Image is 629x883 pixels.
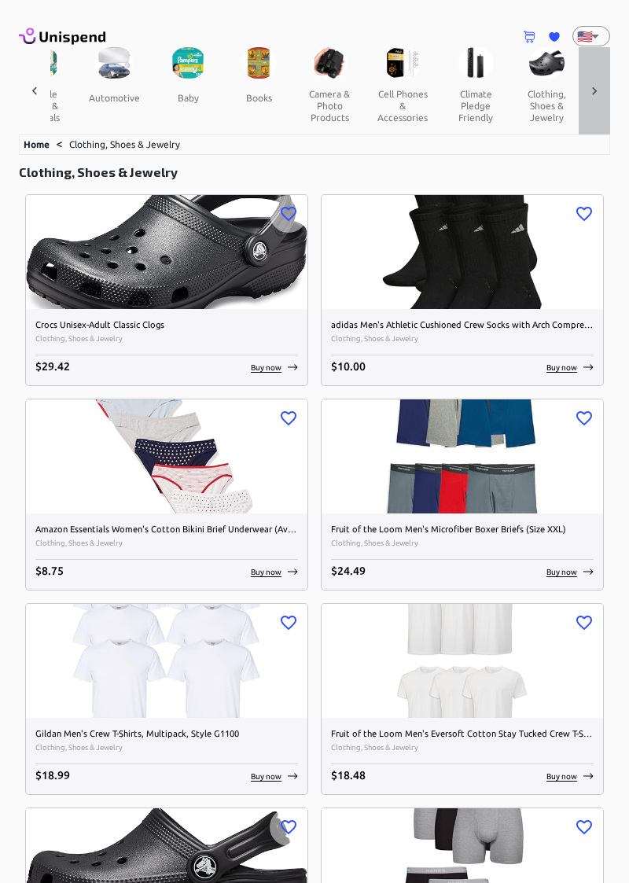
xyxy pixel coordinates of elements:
[35,318,298,333] h6: Crocs Unisex-Adult Classic Clogs
[312,47,348,79] img: Camera & Photo Products
[35,727,298,741] h6: Gildan Men's Crew T-Shirts, Multipack, Style G1100
[251,566,281,578] p: Buy now
[365,79,440,133] button: cell phones & accessories
[26,604,307,718] img: Gildan Men's Crew T-Shirts, Multipack, Style G1100 image
[384,47,421,79] img: Cell Phones & Accessories
[35,741,298,754] span: Clothing, Shoes & Jewelry
[511,79,582,133] button: clothing, shoes & jewelry
[153,79,223,116] button: baby
[241,47,277,79] img: Books
[223,79,294,116] button: books
[331,523,594,537] h6: Fruit of the Loom Men's Microfiber Boxer Briefs (Size XXL)
[171,47,206,79] img: Baby
[577,27,585,46] p: 🇺🇸
[331,318,594,333] h6: adidas Men's Athletic Cushioned Crew Socks with Arch Compression for a Secure Fit (6-Pair)
[69,139,180,149] a: Clothing, Shoes & Jewelry
[331,565,366,577] span: $ 24.49
[35,537,298,550] span: Clothing, Shoes & Jewelry
[26,399,307,513] img: Amazon Essentials Women's Cotton Bikini Brief Underwear (Available in Plus Size), Multipacks image
[95,47,134,79] img: Automotive
[331,741,594,754] span: Clothing, Shoes & Jewelry
[35,523,298,537] h6: Amazon Essentials Women's Cotton Bikini Brief Underwear (Available in Plus Size), Multipacks
[24,139,50,149] a: Home
[440,79,511,133] button: climate pledge friendly
[546,362,577,373] p: Buy now
[26,195,307,309] img: Crocs Unisex-Adult Classic Clogs image
[294,79,365,133] button: camera & photo products
[35,333,298,345] span: Clothing, Shoes & Jewelry
[251,771,281,782] p: Buy now
[572,26,610,46] div: 🇺🇸
[331,727,594,741] h6: Fruit of the Loom Men's Eversoft Cotton Stay Tucked Crew T-Shirt
[19,134,610,155] div: <
[76,79,153,116] button: automotive
[19,163,178,182] p: Clothing, Shoes & Jewelry
[529,47,565,79] img: Clothing, Shoes & Jewelry
[458,47,494,79] img: Climate Pledge Friendly
[322,195,603,309] img: adidas Men's Athletic Cushioned Crew Socks with Arch Compression for a Secure Fit (6-Pair) image
[331,360,366,373] span: $ 10.00
[251,362,281,373] p: Buy now
[322,604,603,718] img: Fruit of the Loom Men's Eversoft Cotton Stay Tucked Crew T-Shirt image
[331,333,594,345] span: Clothing, Shoes & Jewelry
[546,566,577,578] p: Buy now
[35,565,64,577] span: $ 8.75
[35,769,70,782] span: $ 18.99
[35,360,70,373] span: $ 29.42
[331,769,366,782] span: $ 18.48
[322,399,603,513] img: Fruit of the Loom Men's Microfiber Boxer Briefs (Size XXL) image
[546,771,577,782] p: Buy now
[331,537,594,550] span: Clothing, Shoes & Jewelry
